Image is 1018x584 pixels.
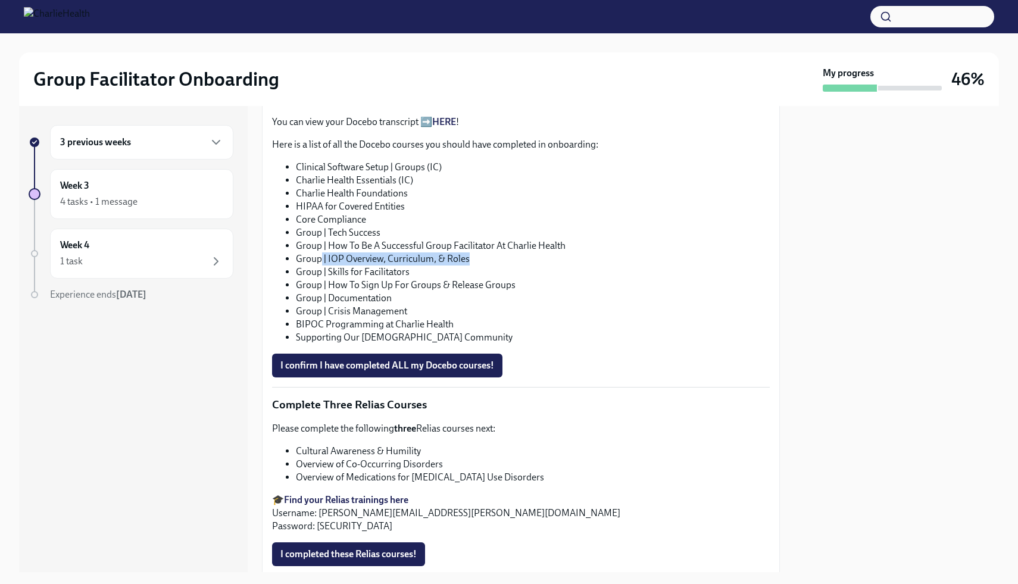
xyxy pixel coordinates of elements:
span: I completed these Relias courses! [280,548,417,560]
li: Group | How To Sign Up For Groups & Release Groups [296,279,770,292]
li: BIPOC Programming at Charlie Health [296,318,770,331]
p: 🎓 Username: [PERSON_NAME][EMAIL_ADDRESS][PERSON_NAME][DOMAIN_NAME] Password: [SECURITY_DATA] [272,494,770,533]
h6: Week 4 [60,239,89,252]
li: Supporting Our [DEMOGRAPHIC_DATA] Community [296,331,770,344]
span: I confirm I have completed ALL my Docebo courses! [280,360,494,371]
strong: three [394,423,416,434]
button: I completed these Relias courses! [272,542,425,566]
li: Group | Crisis Management [296,305,770,318]
li: Group | Documentation [296,292,770,305]
li: Clinical Software Setup | Groups (IC) [296,161,770,174]
li: Overview of Co-Occurring Disorders [296,458,770,471]
div: 1 task [60,255,83,268]
li: Charlie Health Foundations [296,187,770,200]
p: Here is a list of all the Docebo courses you should have completed in onboarding: [272,138,770,151]
button: I confirm I have completed ALL my Docebo courses! [272,354,502,377]
strong: My progress [823,67,874,80]
p: Please complete the following Relias courses next: [272,422,770,435]
h6: Week 3 [60,179,89,192]
h6: 3 previous weeks [60,136,131,149]
li: Group | Skills for Facilitators [296,266,770,279]
img: CharlieHealth [24,7,90,26]
p: You can view your Docebo transcript ➡️ ! [272,115,770,129]
li: Group | Tech Success [296,226,770,239]
li: Group | IOP Overview, Curriculum, & Roles [296,252,770,266]
li: Cultural Awareness & Humility [296,445,770,458]
div: 3 previous weeks [50,125,233,160]
span: Experience ends [50,289,146,300]
li: Overview of Medications for [MEDICAL_DATA] Use Disorders [296,471,770,484]
li: Core Compliance [296,213,770,226]
li: Group | How To Be A Successful Group Facilitator At Charlie Health [296,239,770,252]
h2: Group Facilitator Onboarding [33,67,279,91]
p: Complete Three Relias Courses [272,397,770,413]
a: Week 41 task [29,229,233,279]
li: HIPAA for Covered Entities [296,200,770,213]
a: Week 34 tasks • 1 message [29,169,233,219]
a: HERE [432,116,456,127]
div: 4 tasks • 1 message [60,195,138,208]
strong: [DATE] [116,289,146,300]
li: Charlie Health Essentials (IC) [296,174,770,187]
a: Find your Relias trainings here [284,494,408,505]
h3: 46% [951,68,985,90]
